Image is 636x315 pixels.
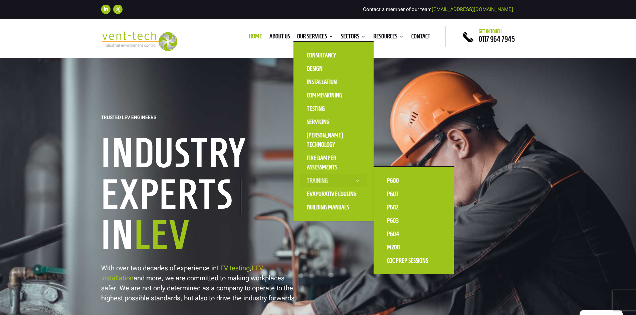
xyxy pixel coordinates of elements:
a: 0117 964 7945 [479,35,515,43]
a: Sectors [341,34,366,41]
a: Our Services [297,34,334,41]
a: Consultancy [300,49,367,62]
a: Evaporative Cooling [300,187,367,201]
a: Testing [300,102,367,115]
h4: Trusted LEV Engineers [101,115,156,124]
a: [EMAIL_ADDRESS][DOMAIN_NAME] [432,6,513,12]
a: P600 [380,174,447,187]
a: Fire Damper Assessments [300,151,367,174]
img: 2023-09-27T08_35_16.549ZVENT-TECH---Clear-background [101,31,178,51]
a: P602 [380,201,447,214]
a: Commissioning [300,89,367,102]
a: LEV installation [101,264,263,282]
a: Training [300,174,367,187]
h1: Experts [101,178,241,214]
a: LEV testing [217,264,250,272]
a: About us [269,34,290,41]
a: Design [300,62,367,75]
a: Installation [300,75,367,89]
span: Contact a member of our team [363,6,513,12]
a: Building Manuals [300,201,367,214]
a: Home [249,34,262,41]
h1: In [101,214,308,259]
span: LEV [134,213,191,256]
a: Follow on X [113,5,123,14]
p: With over two decades of experience in , and more, we are committed to making workplaces safer. W... [101,263,298,303]
a: Contact [411,34,430,41]
a: M200 [380,241,447,254]
a: P604 [380,227,447,241]
a: Resources [373,34,404,41]
a: P603 [380,214,447,227]
a: [PERSON_NAME] Technology [300,129,367,151]
a: Servicing [300,115,367,129]
a: P601 [380,187,447,201]
h1: Industry [101,132,308,177]
a: CoC Prep Sessions [380,254,447,267]
a: Follow on LinkedIn [101,5,111,14]
span: Get in touch [479,29,502,34]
